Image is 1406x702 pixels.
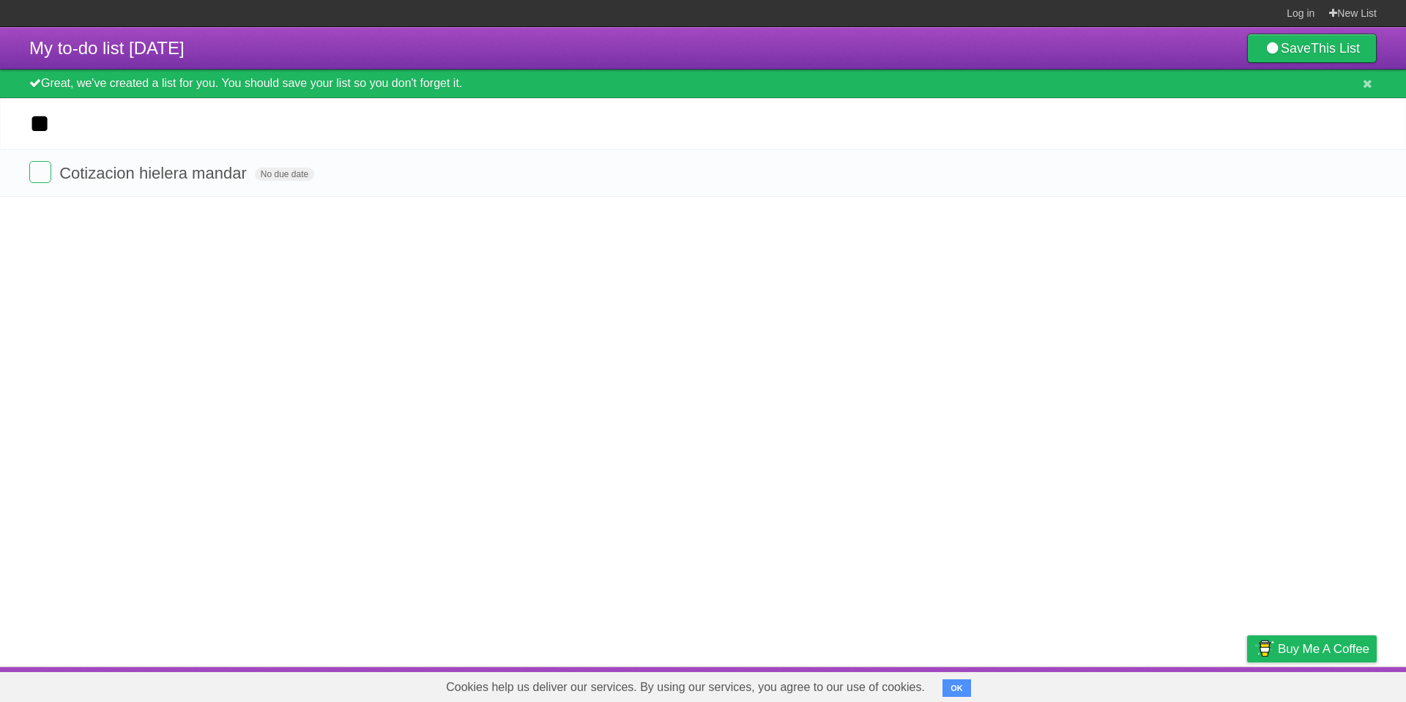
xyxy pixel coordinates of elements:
a: SaveThis List [1247,34,1377,63]
a: Privacy [1228,671,1266,698]
b: This List [1311,41,1360,56]
span: Buy me a coffee [1278,636,1369,662]
img: Buy me a coffee [1254,636,1274,661]
a: Buy me a coffee [1247,635,1377,662]
span: Cookies help us deliver our services. By using our services, you agree to our use of cookies. [431,673,940,702]
span: Cotizacion hielera mandar [59,164,250,182]
button: OK [942,679,971,697]
span: No due date [255,168,314,181]
span: My to-do list [DATE] [29,38,185,58]
a: About [1052,671,1083,698]
a: Suggest a feature [1284,671,1377,698]
a: Developers [1101,671,1160,698]
label: Done [29,161,51,183]
a: Terms [1178,671,1210,698]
